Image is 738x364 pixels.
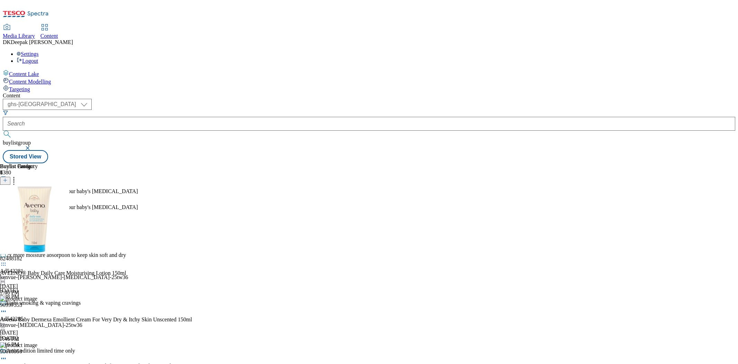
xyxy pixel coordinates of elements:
[17,51,39,57] a: Settings
[3,93,735,99] div: Content
[17,58,38,64] a: Logout
[3,85,735,93] a: Targeting
[9,71,39,77] span: Content Lake
[3,25,35,39] a: Media Library
[9,79,51,85] span: Content Modelling
[3,39,11,45] span: DK
[11,39,73,45] span: Deepak [PERSON_NAME]
[3,140,31,146] span: buylistgroup
[3,77,735,85] a: Content Modelling
[40,33,58,39] span: Content
[3,33,35,39] span: Media Library
[3,110,8,115] svg: Search Filters
[3,70,735,77] a: Content Lake
[3,150,48,163] button: Stored View
[9,86,30,92] span: Targeting
[40,25,58,39] a: Content
[3,117,735,131] input: Search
